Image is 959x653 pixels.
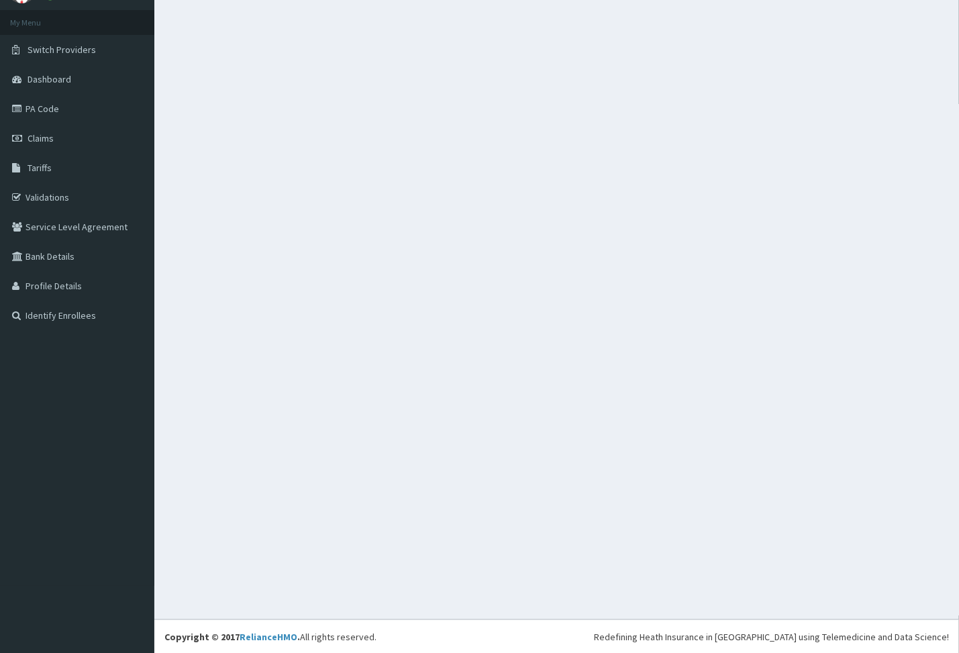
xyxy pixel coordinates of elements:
span: Tariffs [28,162,52,174]
span: Claims [28,132,54,144]
span: Switch Providers [28,44,96,56]
div: Redefining Heath Insurance in [GEOGRAPHIC_DATA] using Telemedicine and Data Science! [594,630,949,644]
span: Dashboard [28,73,71,85]
strong: Copyright © 2017 . [164,631,300,643]
a: RelianceHMO [240,631,297,643]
